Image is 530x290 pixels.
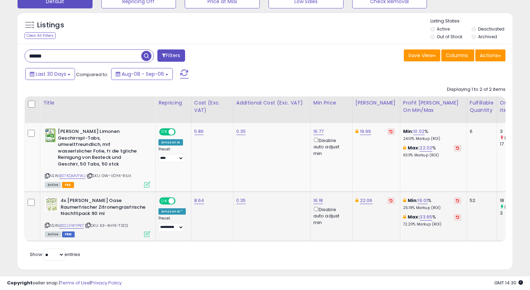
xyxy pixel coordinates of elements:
[404,49,440,61] button: Save View
[418,197,428,204] a: 16.01
[403,205,461,210] p: 25.19% Markup (ROI)
[408,144,420,151] b: Max:
[447,86,505,93] div: Displaying 1 to 2 of 2 items
[7,280,122,286] div: seller snap | |
[437,26,450,32] label: Active
[313,197,323,204] a: 16.18
[475,49,505,61] button: Actions
[236,99,307,107] div: Additional Cost (Exc. VAT)
[470,197,491,204] div: 52
[62,231,75,237] span: FBM
[500,197,528,204] div: 18
[500,128,528,135] div: 3
[504,204,519,210] small: (500%)
[36,70,66,77] span: Last 30 Days
[158,99,188,107] div: Repricing
[111,68,173,80] button: Aug-08 - Sep-06
[61,197,146,219] b: 4x [PERSON_NAME] Oase Raumerfrischer Zitronengrasfrische Nachfllpack 90 ml
[478,26,504,32] label: Deactivated
[360,197,373,204] a: 22.06
[158,139,183,146] div: Amazon AI
[413,128,424,135] a: 10.02
[60,279,90,286] a: Terms of Use
[403,145,461,158] div: %
[478,34,497,40] label: Archived
[494,279,523,286] span: 2025-10-7 14:30 GMT
[58,128,143,169] b: [PERSON_NAME] Limonen Geschirrspl-Tabs, umweltfreundlich, mit wasserlslicher Folie, fr die tglich...
[441,49,474,61] button: Columns
[403,99,464,114] div: Profit [PERSON_NAME] on Min/Max
[313,136,347,157] div: Disable auto adjust min
[420,214,432,221] a: 33.65
[446,52,468,59] span: Columns
[45,182,61,188] span: All listings currently available for purchase on Amazon
[7,279,33,286] strong: Copyright
[403,136,461,141] p: 24.10% Markup (ROI)
[194,197,204,204] a: 8.64
[360,128,371,135] a: 19.99
[500,210,528,216] div: 3
[85,223,128,228] span: | SKU: K3-4HYK-T3D2
[45,128,150,187] div: ASIN:
[355,99,397,107] div: [PERSON_NAME]
[403,214,461,227] div: %
[158,208,186,215] div: Amazon AI *
[403,128,414,135] b: Min:
[45,197,150,236] div: ASIN:
[157,49,185,62] button: Filters
[76,71,108,78] span: Compared to:
[175,198,186,204] span: OFF
[236,197,246,204] a: 0.35
[37,20,64,30] h5: Listings
[59,223,84,229] a: B0CLFWYPKT
[403,153,461,158] p: 63.11% Markup (ROI)
[160,198,169,204] span: ON
[420,144,432,151] a: 22.02
[158,147,186,163] div: Preset:
[500,99,525,114] div: Ordered Items
[403,197,461,210] div: %
[158,216,186,232] div: Preset:
[504,135,524,141] small: (-82.35%)
[45,197,59,211] img: 51V3UOM0oDL._SL40_.jpg
[470,99,494,114] div: Fulfillable Quantity
[160,129,169,135] span: ON
[91,279,122,286] a: Privacy Policy
[175,129,186,135] span: OFF
[500,141,528,147] div: 17
[43,99,152,107] div: Title
[408,214,420,220] b: Max:
[403,222,461,227] p: 72.20% Markup (ROI)
[400,96,467,123] th: The percentage added to the cost of goods (COGS) that forms the calculator for Min & Max prices.
[403,128,461,141] div: %
[313,128,324,135] a: 16.77
[437,34,462,40] label: Out of Stock
[470,128,491,135] div: 6
[194,99,230,114] div: Cost (Exc. VAT)
[430,18,513,25] p: Listing States:
[25,32,56,39] div: Clear All Filters
[45,128,56,142] img: 51QTUO+PLRL._SL40_.jpg
[45,231,61,237] span: All listings currently available for purchase on Amazon
[313,205,347,226] div: Disable auto adjust min
[30,251,80,258] span: Show: entries
[236,128,246,135] a: 0.35
[87,173,131,178] span: | SKU: GW-VDYK-RILH
[25,68,75,80] button: Last 30 Days
[122,70,164,77] span: Aug-08 - Sep-06
[62,182,74,188] span: FBA
[313,99,349,107] div: Min Price
[194,128,204,135] a: 5.86
[408,197,418,204] b: Min:
[59,173,86,179] a: B07KQMVFWJ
